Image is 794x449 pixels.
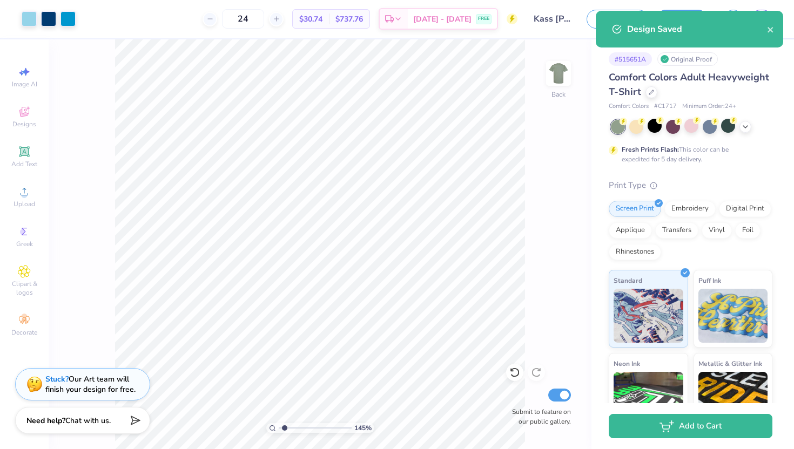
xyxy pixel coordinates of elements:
[702,222,732,239] div: Vinyl
[478,15,489,23] span: FREE
[354,423,372,433] span: 145 %
[526,8,578,30] input: Untitled Design
[609,102,649,111] span: Comfort Colors
[506,407,571,426] label: Submit to feature on our public gallery.
[65,416,111,426] span: Chat with us.
[551,90,566,99] div: Back
[5,280,43,297] span: Clipart & logos
[698,358,762,369] span: Metallic & Glitter Ink
[627,23,767,36] div: Design Saved
[698,372,768,426] img: Metallic & Glitter Ink
[698,289,768,343] img: Puff Ink
[609,52,652,66] div: # 515651A
[548,63,569,84] img: Back
[682,102,736,111] span: Minimum Order: 24 +
[609,244,661,260] div: Rhinestones
[413,13,472,25] span: [DATE] - [DATE]
[767,23,775,36] button: close
[45,374,69,384] strong: Stuck?
[622,145,755,164] div: This color can be expedited for 5 day delivery.
[11,328,37,337] span: Decorate
[609,179,772,192] div: Print Type
[664,201,716,217] div: Embroidery
[735,222,761,239] div: Foil
[622,145,679,154] strong: Fresh Prints Flash:
[655,222,698,239] div: Transfers
[45,374,136,394] div: Our Art team will finish your design for free.
[614,289,683,343] img: Standard
[11,160,37,168] span: Add Text
[609,222,652,239] div: Applique
[719,201,771,217] div: Digital Print
[299,13,322,25] span: $30.74
[609,414,772,438] button: Add to Cart
[16,240,33,248] span: Greek
[335,13,363,25] span: $737.76
[14,200,35,208] span: Upload
[12,80,37,89] span: Image AI
[614,275,642,286] span: Standard
[609,201,661,217] div: Screen Print
[614,372,683,426] img: Neon Ink
[12,120,36,128] span: Designs
[587,10,648,29] button: Save as
[26,416,65,426] strong: Need help?
[222,9,264,29] input: – –
[654,102,677,111] span: # C1717
[609,71,769,98] span: Comfort Colors Adult Heavyweight T-Shirt
[614,358,640,369] span: Neon Ink
[698,275,721,286] span: Puff Ink
[657,52,718,66] div: Original Proof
